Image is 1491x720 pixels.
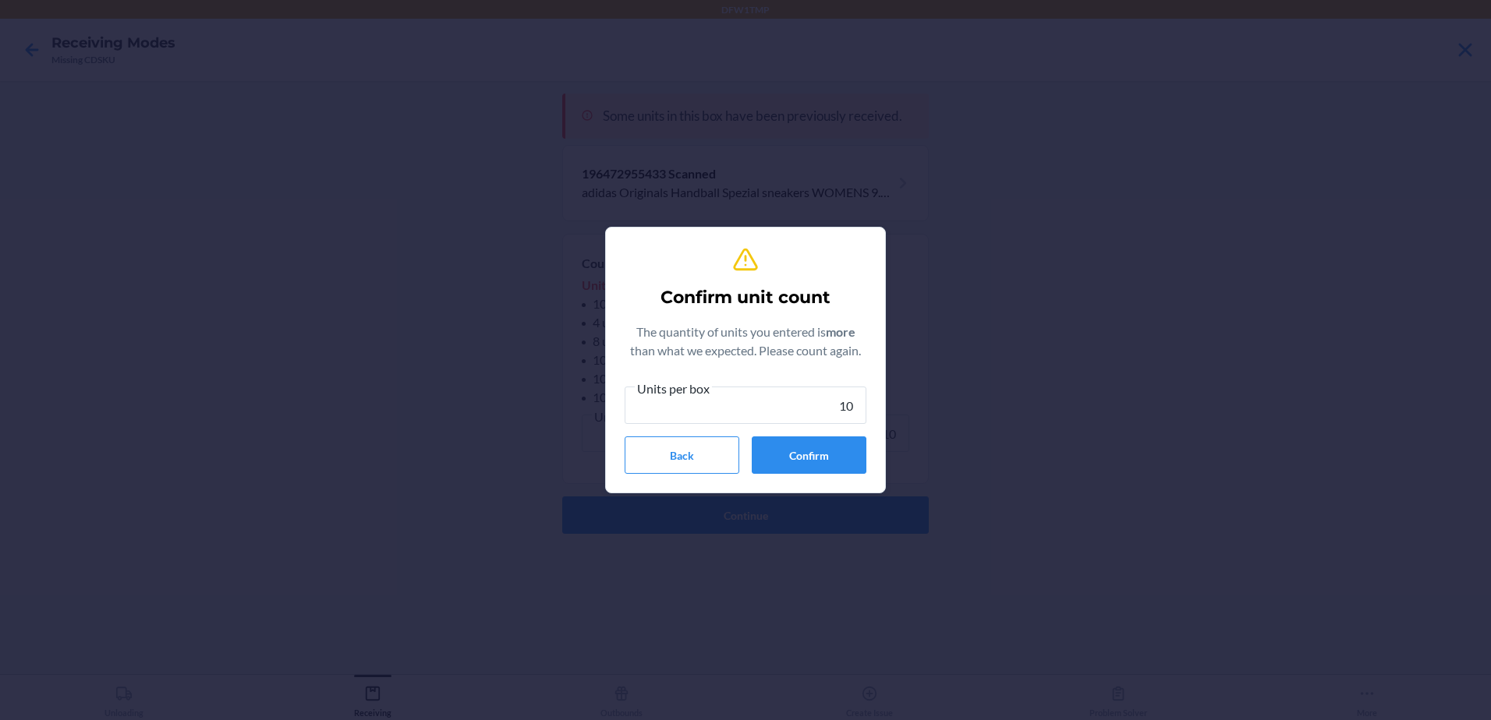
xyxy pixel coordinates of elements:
[661,285,830,310] h2: Confirm unit count
[826,324,855,339] b: more
[625,436,739,474] button: Back
[625,386,866,424] input: Units per box
[752,436,866,474] button: Confirm
[635,381,712,397] span: Units per box
[625,323,866,360] p: The quantity of units you entered is than what we expected. Please count again.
